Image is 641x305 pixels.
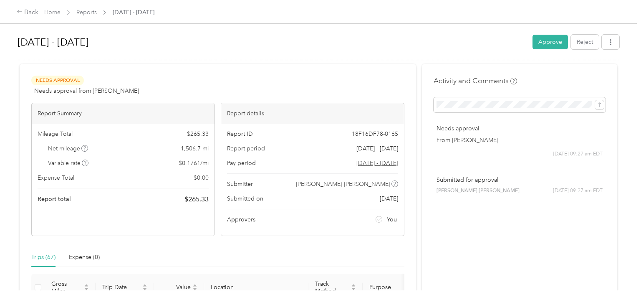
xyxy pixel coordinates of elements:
span: caret-down [351,287,356,292]
p: Submitted for approval [437,175,603,184]
span: Needs Approval [31,76,84,85]
span: Net mileage [48,144,88,153]
th: Track Method [308,274,363,302]
span: Report period [227,144,265,153]
span: 1,506.7 mi [181,144,209,153]
span: caret-down [84,287,89,292]
div: Trips (67) [31,253,56,262]
span: Approvers [227,215,255,224]
th: Purpose [363,274,425,302]
div: Expense (0) [69,253,100,262]
span: $ 0.00 [194,173,209,182]
span: Mileage Total [38,130,73,138]
span: caret-up [84,283,89,288]
div: Report Summary [32,103,215,124]
th: Location [204,274,308,302]
span: Report ID [227,130,253,138]
p: Needs approval [437,124,603,133]
span: caret-down [142,287,147,292]
span: caret-up [142,283,147,288]
span: $ 0.1761 / mi [179,159,209,168]
span: [DATE] [380,194,398,203]
span: Track Method [315,280,349,295]
span: Value [161,284,191,291]
span: [DATE] - [DATE] [113,8,154,17]
span: Purpose [369,284,412,291]
div: Report details [221,103,404,124]
span: caret-down [192,287,197,292]
h1: Aug 1 - 31, 2025 [18,32,527,52]
span: [DATE] 09:27 am EDT [553,187,603,195]
span: Trip Date [102,284,141,291]
span: [PERSON_NAME] [PERSON_NAME] [296,180,390,188]
span: Submitted on [227,194,263,203]
span: Pay period [227,159,256,168]
iframe: Everlance-gr Chat Button Frame [594,258,641,305]
span: $ 265.33 [187,130,209,138]
button: Reject [571,35,599,49]
p: From [PERSON_NAME] [437,136,603,145]
span: [PERSON_NAME] [PERSON_NAME] [437,187,520,195]
a: Home [44,9,61,16]
span: Needs approval from [PERSON_NAME] [34,86,139,95]
a: Reports [76,9,97,16]
span: Variable rate [48,159,89,168]
th: Value [154,274,204,302]
div: Back [17,8,38,18]
span: caret-up [192,283,197,288]
span: [DATE] - [DATE] [356,144,398,153]
h4: Activity and Comments [434,76,517,86]
button: Approve [532,35,568,49]
span: Submitter [227,180,253,188]
span: caret-up [351,283,356,288]
span: 18F16DF78-0165 [352,130,398,138]
span: [DATE] 09:27 am EDT [553,150,603,158]
span: Gross Miles [51,280,82,295]
th: Trip Date [96,274,154,302]
span: You [387,215,397,224]
th: Gross Miles [45,274,96,302]
span: Go to pay period [356,159,398,168]
span: Report total [38,195,71,203]
span: Expense Total [38,173,74,182]
span: $ 265.33 [184,194,209,204]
